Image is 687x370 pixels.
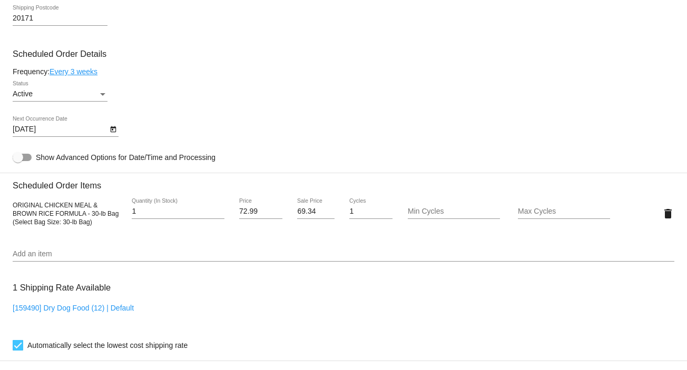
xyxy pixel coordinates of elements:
span: ORIGINAL CHICKEN MEAL & BROWN RICE FORMULA - 30-lb Bag (Select Bag Size: 30-lb Bag) [13,202,119,226]
h3: Scheduled Order Details [13,49,674,59]
button: Open calendar [107,123,119,134]
input: Add an item [13,250,674,258]
mat-select: Status [13,90,107,98]
span: Automatically select the lowest cost shipping rate [27,339,188,352]
h3: Scheduled Order Items [13,173,674,191]
input: Max Cycles [518,207,610,216]
input: Quantity (In Stock) [132,207,224,216]
div: Frequency: [13,67,674,76]
span: Active [13,89,33,98]
a: Every 3 weeks [50,67,97,76]
input: Cycles [349,207,392,216]
a: [159490] Dry Dog Food (12) | Default [13,304,134,312]
mat-icon: delete [662,207,674,220]
h3: 1 Shipping Rate Available [13,276,111,299]
span: Show Advanced Options for Date/Time and Processing [36,152,215,163]
input: Next Occurrence Date [13,125,107,134]
input: Min Cycles [408,207,500,216]
input: Price [239,207,282,216]
input: Shipping Postcode [13,14,107,23]
input: Sale Price [297,207,334,216]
